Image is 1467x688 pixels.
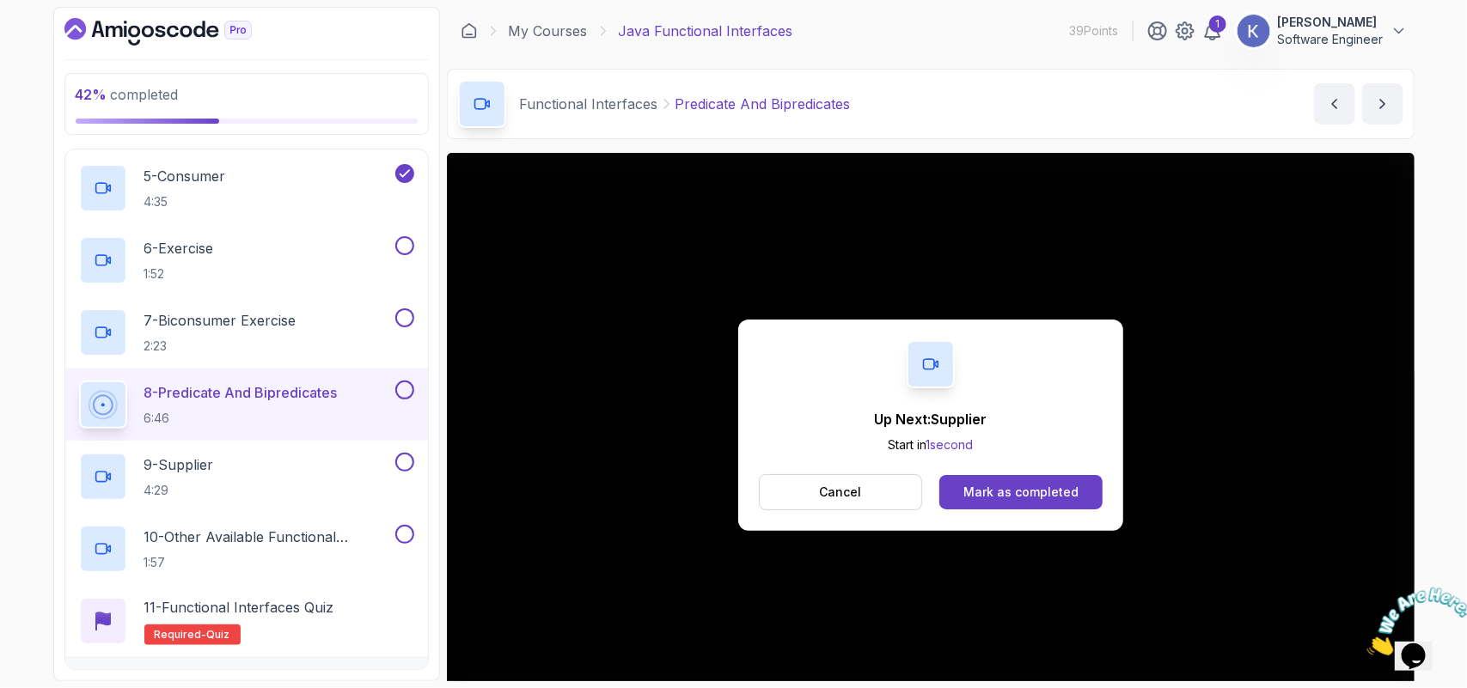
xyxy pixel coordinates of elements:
[819,484,861,501] p: Cancel
[144,527,392,547] p: 10 - Other Available Functional Interfaces
[79,236,414,284] button: 6-Exercise1:52
[79,308,414,356] button: 7-Biconsumer Exercise2:23
[144,310,296,331] p: 7 - Biconsumer Exercise
[675,94,851,114] p: Predicate And Bipredicates
[144,166,226,186] p: 5 - Consumer
[79,381,414,429] button: 8-Predicate And Bipredicates6:46
[1070,22,1119,40] p: 39 Points
[144,338,296,355] p: 2:23
[619,21,793,41] p: Java Functional Interfaces
[144,454,214,475] p: 9 - Supplier
[76,86,107,103] span: 42 %
[926,437,973,452] span: 1 second
[759,474,923,510] button: Cancel
[144,410,338,427] p: 6:46
[461,22,478,40] a: Dashboard
[1202,21,1223,41] a: 1
[144,597,334,618] p: 11 - Functional Interfaces Quiz
[79,525,414,573] button: 10-Other Available Functional Interfaces1:57
[79,164,414,212] button: 5-Consumer4:35
[79,597,414,645] button: 11-Functional Interfaces QuizRequired-quiz
[963,484,1079,501] div: Mark as completed
[207,628,230,642] span: quiz
[1360,581,1467,662] iframe: chat widget
[520,94,658,114] p: Functional Interfaces
[1278,31,1384,48] p: Software Engineer
[509,21,588,41] a: My Courses
[1209,15,1226,33] div: 1
[1237,14,1408,48] button: user profile image[PERSON_NAME]Software Engineer
[1362,83,1403,125] button: next content
[144,193,226,210] p: 4:35
[1278,14,1384,31] p: [PERSON_NAME]
[939,475,1102,509] button: Mark as completed
[144,482,214,499] p: 4:29
[1314,83,1355,125] button: previous content
[76,86,179,103] span: completed
[144,238,214,259] p: 6 - Exercise
[7,7,14,21] span: 1
[874,409,987,429] p: Up Next: Supplier
[79,453,414,501] button: 9-Supplier4:29
[155,628,207,642] span: Required-
[1238,15,1270,47] img: user profile image
[64,18,291,46] a: Dashboard
[7,7,113,75] img: Chat attention grabber
[874,436,987,454] p: Start in
[144,265,214,283] p: 1:52
[144,382,338,403] p: 8 - Predicate And Bipredicates
[144,554,392,571] p: 1:57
